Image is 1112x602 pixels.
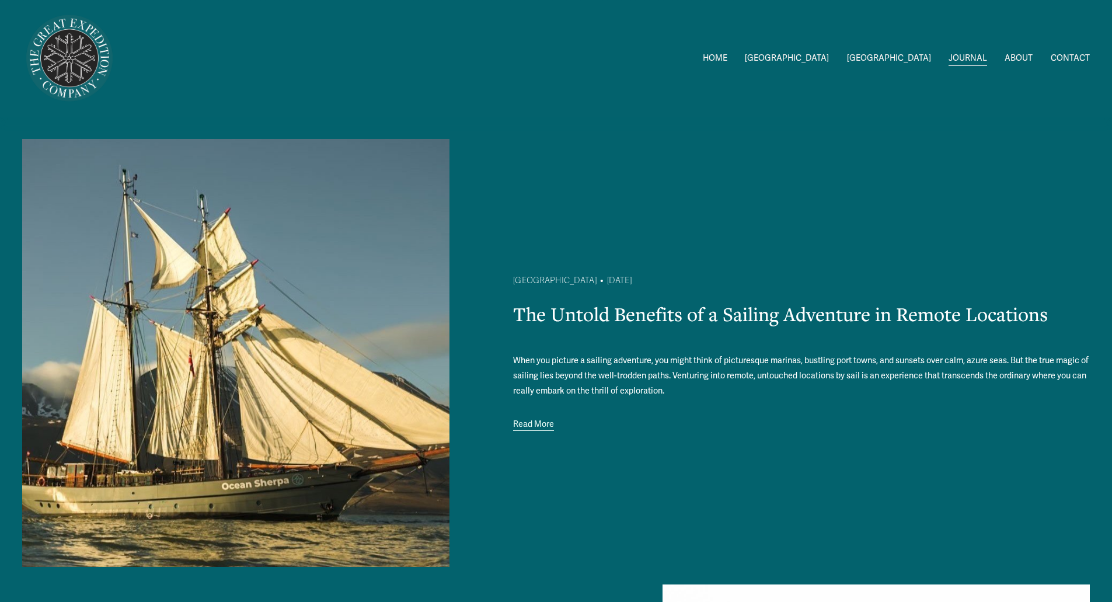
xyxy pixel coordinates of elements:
img: Arctic Expeditions [22,11,117,106]
a: Read More [513,417,554,433]
img: The Untold Benefits of a Sailing Adventure in Remote Locations [22,139,449,567]
a: [GEOGRAPHIC_DATA] [513,276,596,286]
a: JOURNAL [949,50,987,67]
a: folder dropdown [847,50,931,67]
a: CONTACT [1051,50,1090,67]
a: folder dropdown [745,50,829,67]
a: HOME [703,50,727,67]
a: The Untold Benefits of a Sailing Adventure in Remote Locations [513,301,1048,326]
span: [GEOGRAPHIC_DATA] [745,51,829,66]
a: ABOUT [1005,50,1033,67]
span: [GEOGRAPHIC_DATA] [847,51,931,66]
time: [DATE] [607,277,632,285]
p: When you picture a sailing adventure, you might think of picturesque marinas, bustling port towns... [513,353,1090,399]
